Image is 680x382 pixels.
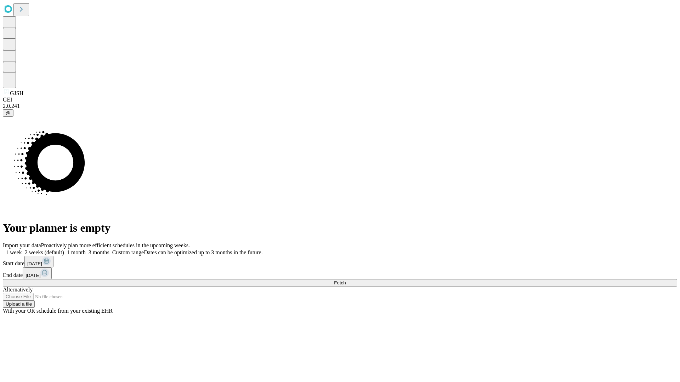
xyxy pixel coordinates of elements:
div: 2.0.241 [3,103,677,109]
span: Proactively plan more efficient schedules in the upcoming weeks. [41,242,190,248]
span: 1 week [6,249,22,255]
button: [DATE] [24,256,53,267]
span: Dates can be optimized up to 3 months in the future. [144,249,262,255]
span: 1 month [67,249,86,255]
span: Custom range [112,249,144,255]
button: Upload a file [3,300,35,308]
button: Fetch [3,279,677,286]
span: [DATE] [25,273,40,278]
button: @ [3,109,13,117]
span: Import your data [3,242,41,248]
span: With your OR schedule from your existing EHR [3,308,113,314]
div: Start date [3,256,677,267]
span: 3 months [89,249,109,255]
span: Fetch [334,280,346,285]
div: End date [3,267,677,279]
span: @ [6,110,11,116]
span: [DATE] [27,261,42,266]
h1: Your planner is empty [3,221,677,235]
div: GEI [3,97,677,103]
span: 2 weeks (default) [25,249,64,255]
span: GJSH [10,90,23,96]
button: [DATE] [23,267,52,279]
span: Alternatively [3,286,33,293]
